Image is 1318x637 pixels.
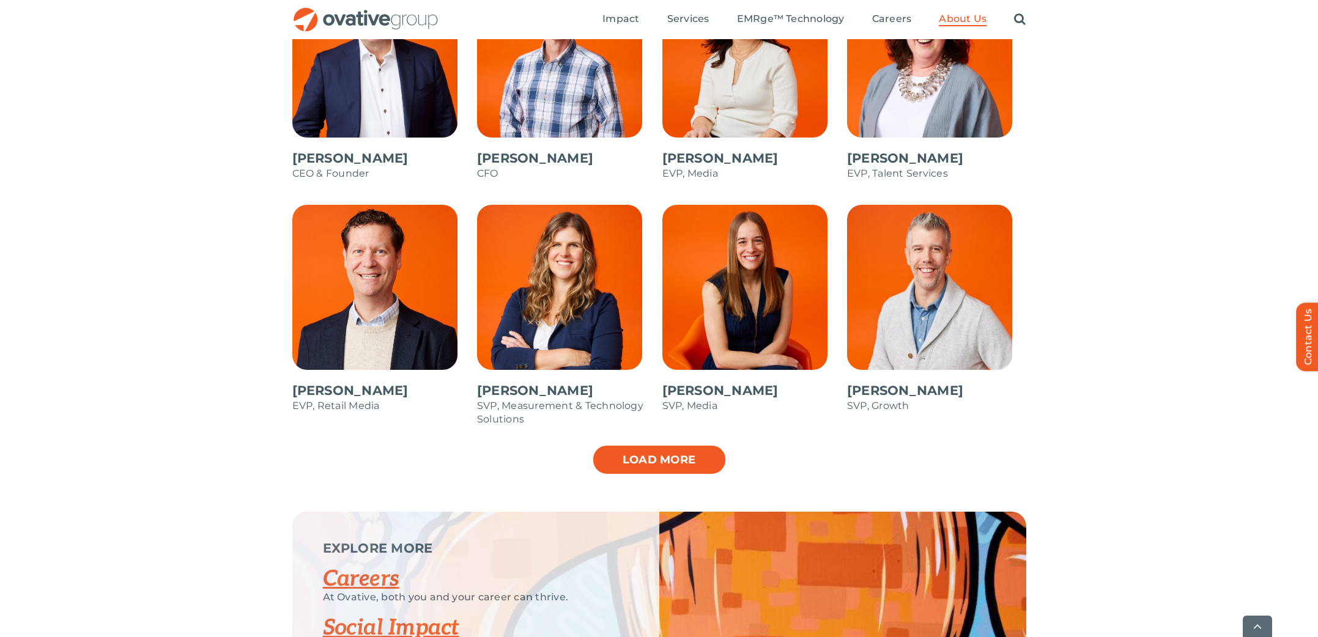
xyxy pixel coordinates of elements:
p: EXPLORE MORE [323,542,629,554]
a: Services [667,13,709,26]
span: About Us [939,13,987,25]
span: Services [667,13,709,25]
a: EMRge™ Technology [737,13,845,26]
span: Impact [602,13,639,25]
a: Load more [592,444,727,475]
span: Careers [872,13,912,25]
a: Search [1014,13,1026,26]
a: Careers [872,13,912,26]
a: Impact [602,13,639,26]
p: At Ovative, both you and your career can thrive. [323,591,629,603]
a: OG_Full_horizontal_RGB [292,6,439,18]
span: EMRge™ Technology [737,13,845,25]
a: About Us [939,13,987,26]
a: Careers [323,565,399,592]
